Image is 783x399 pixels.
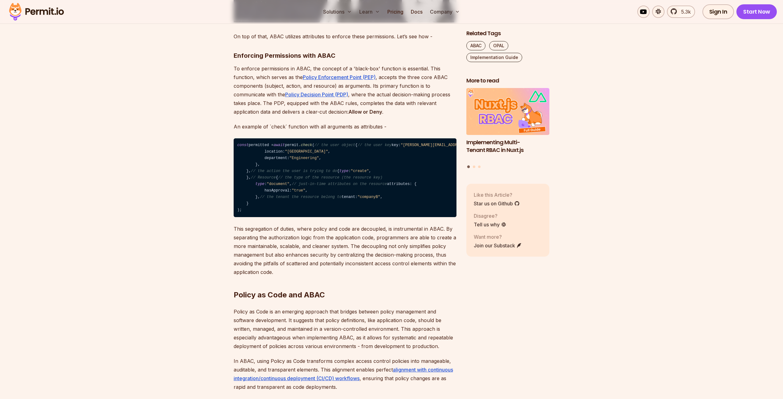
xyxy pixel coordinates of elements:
[278,175,382,180] span: // the type of the resource (the resource key)
[677,8,691,15] span: 5.3k
[736,4,777,19] a: Start Now
[301,143,312,147] span: check
[466,88,550,162] li: 1 of 3
[401,143,498,147] span: "[PERSON_NAME][EMAIL_ADDRESS][DOMAIN_NAME]"
[466,88,550,169] div: Posts
[303,74,376,80] a: Policy Enforcement Point (PEP)
[357,195,380,199] span: "companyB"
[321,6,354,18] button: Solutions
[427,6,462,18] button: Company
[466,41,485,50] a: ABAC
[234,32,456,41] p: On top of that, ABAC utilizes attributes to enforce these permissions. Let’s see how -
[466,139,550,154] h3: Implementing Multi-Tenant RBAC in Nuxt.js
[234,290,325,299] strong: Policy as Code and ABAC
[489,41,508,50] a: OPAL
[339,169,348,173] span: type
[285,149,328,154] span: "[GEOGRAPHIC_DATA]"
[234,138,456,217] code: permitted = permit. ( { key: , attributes: { location: , department: , }, }, { : , }, { : , attri...
[289,156,319,160] span: "Engineering"
[285,91,348,98] a: Policy Decision Point (PDP)
[466,88,550,135] img: Implementing Multi-Tenant RBAC in Nuxt.js
[234,64,456,116] p: To enforce permissions in ABAC, the concept of a 'black-box' function is essential. This function...
[473,166,475,168] button: Go to slide 2
[478,166,481,168] button: Go to slide 3
[357,143,391,147] span: // the user key
[292,188,305,193] span: "true"
[474,200,520,207] a: Star us on Github
[474,212,506,220] p: Disagree?
[667,6,695,18] a: 5.3k
[256,182,264,186] span: type
[234,122,456,131] p: An example of `check` function with all arguments as attributes -
[260,195,342,199] span: // the tenant the resource belong to
[234,307,456,351] p: Policy as Code is an emerging approach that bridges between policy management and software develo...
[466,77,550,85] h2: More to read
[234,52,335,59] strong: Enforcing Permissions with ABAC
[6,1,67,22] img: Permit logo
[234,357,456,391] p: In ABAC, using Policy as Code transforms complex access control policies into manageable, auditab...
[702,4,734,19] a: Sign In
[474,233,522,241] p: Want more?
[237,143,249,147] span: const
[234,225,456,276] p: This segregation of duties, where policy and code are decoupled, is instrumental in ABAC. By sepa...
[292,182,387,186] span: // just-in-time attributes on the resource
[251,169,337,173] span: // the action the user is trying to do
[408,6,425,18] a: Docs
[474,221,506,228] a: Tell us why
[385,6,406,18] a: Pricing
[357,6,382,18] button: Learn
[267,182,289,186] span: "document"
[467,166,470,168] button: Go to slide 1
[351,169,369,173] span: "create"
[314,143,355,147] span: // the user object
[474,191,520,199] p: Like this Article?
[474,242,522,249] a: Join our Substack
[466,30,550,37] h2: Related Tags
[466,53,522,62] a: Implementation Guide
[348,109,382,115] strong: Allow or Deny
[273,143,285,147] span: await
[251,175,276,180] span: // Resource
[466,88,550,162] a: Implementing Multi-Tenant RBAC in Nuxt.jsImplementing Multi-Tenant RBAC in Nuxt.js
